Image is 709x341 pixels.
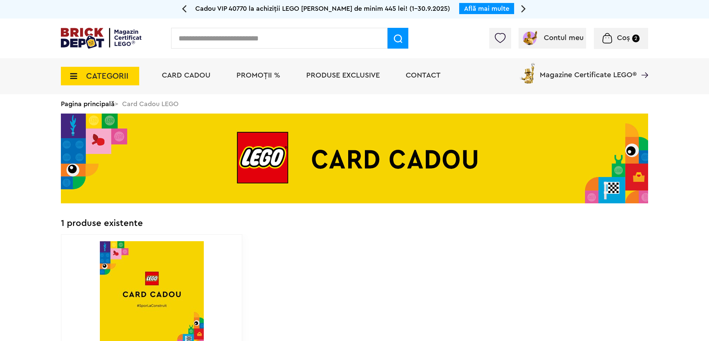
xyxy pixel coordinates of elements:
[637,62,648,69] a: Magazine Certificate LEGO®
[306,72,380,79] a: Produse exclusive
[61,213,143,234] div: 1 produse existente
[406,72,441,79] a: Contact
[617,34,630,42] span: Coș
[162,72,210,79] a: Card Cadou
[632,35,640,42] small: 2
[61,94,648,114] div: > Card Cadou LEGO
[86,72,128,80] span: CATEGORII
[236,72,280,79] a: PROMOȚII %
[540,62,637,79] span: Magazine Certificate LEGO®
[464,5,509,12] a: Află mai multe
[544,34,584,42] span: Contul meu
[522,34,584,42] a: Contul meu
[61,114,648,203] img: Card Cadou LEGO
[61,101,115,107] a: Pagina principală
[195,5,450,12] span: Cadou VIP 40770 la achiziții LEGO [PERSON_NAME] de minim 445 lei! (1-30.9.2025)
